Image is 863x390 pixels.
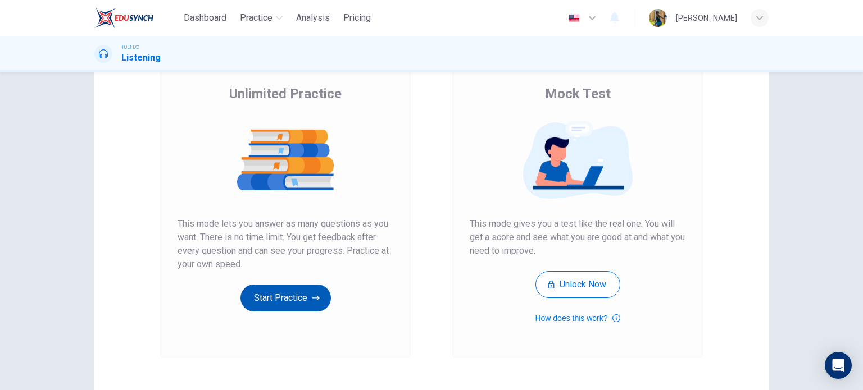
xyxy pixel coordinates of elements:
[545,85,611,103] span: Mock Test
[535,271,620,298] button: Unlock Now
[292,8,334,28] button: Analysis
[535,311,620,325] button: How does this work?
[240,285,331,311] button: Start Practice
[94,7,179,29] a: EduSynch logo
[240,11,272,25] span: Practice
[470,217,685,258] span: This mode gives you a test like the real one. You will get a score and see what you are good at a...
[825,352,852,379] div: Open Intercom Messenger
[235,8,287,28] button: Practice
[121,51,161,65] h1: Listening
[567,14,581,22] img: en
[296,11,330,25] span: Analysis
[179,8,231,28] button: Dashboard
[649,9,667,27] img: Profile picture
[339,8,375,28] button: Pricing
[178,217,393,271] span: This mode lets you answer as many questions as you want. There is no time limit. You get feedback...
[184,11,226,25] span: Dashboard
[229,85,342,103] span: Unlimited Practice
[94,7,153,29] img: EduSynch logo
[343,11,371,25] span: Pricing
[121,43,139,51] span: TOEFL®
[676,11,737,25] div: [PERSON_NAME]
